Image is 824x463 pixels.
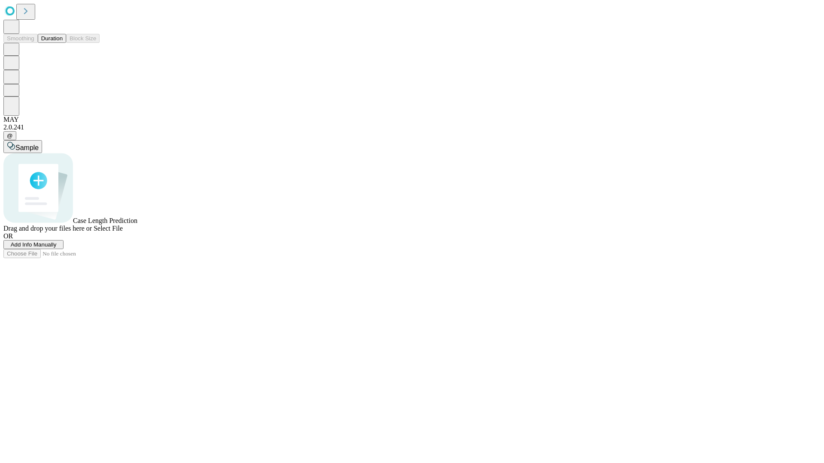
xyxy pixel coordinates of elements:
[73,217,137,224] span: Case Length Prediction
[11,241,57,248] span: Add Info Manually
[3,131,16,140] button: @
[15,144,39,151] span: Sample
[3,240,64,249] button: Add Info Manually
[3,225,92,232] span: Drag and drop your files here or
[94,225,123,232] span: Select File
[7,132,13,139] span: @
[3,116,821,123] div: MAY
[3,140,42,153] button: Sample
[3,34,38,43] button: Smoothing
[38,34,66,43] button: Duration
[66,34,100,43] button: Block Size
[3,232,13,240] span: OR
[3,123,821,131] div: 2.0.241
